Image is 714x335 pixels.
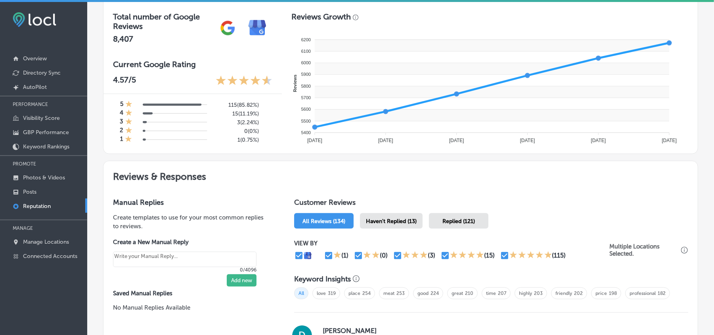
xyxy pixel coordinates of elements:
button: Add new [227,274,257,287]
h4: 3 [120,118,123,127]
div: 1 Star [125,109,132,118]
p: No Manual Replies Available [113,303,269,312]
p: VIEW BY [294,240,609,247]
p: Connected Accounts [23,253,77,260]
a: love [317,291,326,296]
div: 3 Stars [402,251,428,260]
label: Saved Manual Replies [113,290,269,297]
span: All Reviews (134) [302,218,345,225]
p: Multiple Locations Selected. [609,243,679,257]
tspan: [DATE] [378,138,393,143]
div: (115) [552,252,566,259]
div: (0) [380,252,388,259]
div: 1 Star [333,251,341,260]
tspan: 5400 [301,130,310,135]
h3: Keyword Insights [294,275,351,283]
tspan: 5900 [301,72,310,77]
tspan: 5600 [301,107,310,112]
h2: 8,407 [113,34,213,44]
tspan: 6200 [301,37,310,42]
h2: Reviews & Responses [103,161,698,189]
a: 203 [534,291,543,296]
a: highly [519,291,532,296]
div: 1 Star [125,118,132,127]
div: 4 Stars [450,251,484,260]
div: (15) [484,252,495,259]
div: 5 Stars [509,251,552,260]
a: 319 [328,291,336,296]
h3: Total number of Google Reviews [113,12,213,31]
div: 1 Star [125,127,132,135]
p: GBP Performance [23,129,69,136]
h4: 4 [120,109,123,118]
a: price [595,291,607,296]
h5: 115 ( 85.82% ) [213,102,259,108]
tspan: 6100 [301,49,310,54]
a: 224 [431,291,439,296]
tspan: [DATE] [662,138,677,143]
h5: 1 ( 0.75% ) [213,137,259,143]
img: fda3e92497d09a02dc62c9cd864e3231.png [13,12,56,27]
span: Haven't Replied (13) [366,218,417,225]
span: All [294,287,308,299]
h5: 0 ( 0% ) [213,128,259,135]
h4: 5 [120,100,123,109]
a: friendly [555,291,572,296]
a: good [417,291,429,296]
h3: Manual Replies [113,198,269,207]
a: time [486,291,496,296]
tspan: 5500 [301,119,310,123]
img: gPZS+5FD6qPJAAAAABJRU5ErkJggg== [213,13,243,43]
p: Posts [23,189,36,195]
span: Replied (121) [442,218,475,225]
p: Reputation [23,203,51,210]
p: Keyword Rankings [23,143,69,150]
tspan: 6000 [301,60,310,65]
div: 1 Star [125,135,132,144]
a: 207 [498,291,506,296]
div: 1 Star [125,100,132,109]
a: 198 [609,291,617,296]
p: Manage Locations [23,239,69,245]
h4: 1 [120,135,123,144]
tspan: [DATE] [449,138,464,143]
a: 182 [658,291,666,296]
a: place [348,291,360,296]
h3: Reviews Growth [291,12,351,21]
p: Overview [23,55,47,62]
tspan: [DATE] [307,138,322,143]
tspan: 5700 [301,95,310,100]
div: 4.57 Stars [216,75,272,87]
div: 2 Stars [363,251,380,260]
p: AutoPilot [23,84,47,90]
p: Photos & Videos [23,174,65,181]
div: (3) [428,252,435,259]
a: professional [630,291,656,296]
label: Create a New Manual Reply [113,239,257,246]
h5: 3 ( 2.24% ) [213,119,259,126]
img: e7ababfa220611ac49bdb491a11684a6.png [243,13,272,43]
p: Visibility Score [23,115,60,121]
p: Directory Sync [23,69,61,76]
tspan: 5800 [301,84,310,89]
a: 254 [362,291,371,296]
div: (1) [341,252,348,259]
tspan: [DATE] [520,138,535,143]
p: 4.57 /5 [113,75,136,87]
a: great [452,291,463,296]
text: Reviews [293,75,297,92]
h3: Current Google Rating [113,60,272,69]
a: meat [383,291,394,296]
label: [PERSON_NAME] [323,327,676,335]
p: Create templates to use for your most common replies to reviews. [113,213,269,231]
h1: Customer Reviews [294,198,688,210]
p: 0/4096 [113,267,257,273]
textarea: Create your Quick Reply [113,252,257,267]
a: 253 [396,291,405,296]
a: 202 [574,291,583,296]
tspan: [DATE] [591,138,606,143]
h5: 15 ( 11.19% ) [213,110,259,117]
a: 210 [465,291,473,296]
h4: 2 [120,127,123,135]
